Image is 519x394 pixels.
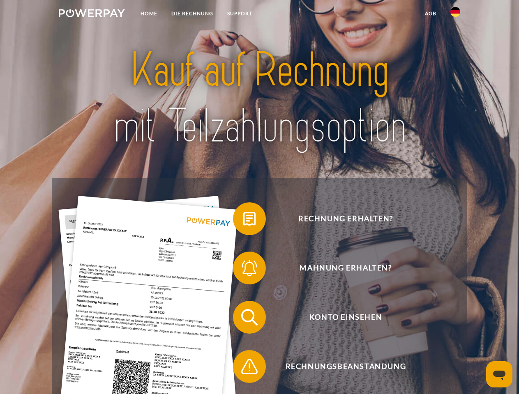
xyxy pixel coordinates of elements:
a: agb [418,6,443,21]
button: Rechnung erhalten? [233,202,447,235]
img: qb_search.svg [239,307,260,328]
a: Home [134,6,164,21]
span: Konto einsehen [245,301,446,334]
button: Rechnungsbeanstandung [233,350,447,383]
button: Mahnung erhalten? [233,252,447,284]
button: Konto einsehen [233,301,447,334]
a: SUPPORT [220,6,259,21]
span: Mahnung erhalten? [245,252,446,284]
img: qb_bell.svg [239,258,260,278]
iframe: Schaltfläche zum Öffnen des Messaging-Fensters [486,361,512,387]
span: Rechnung erhalten? [245,202,446,235]
img: de [450,7,460,17]
a: DIE RECHNUNG [164,6,220,21]
img: title-powerpay_de.svg [78,39,441,157]
img: qb_warning.svg [239,356,260,377]
span: Rechnungsbeanstandung [245,350,446,383]
img: logo-powerpay-white.svg [59,9,125,17]
img: qb_bill.svg [239,208,260,229]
